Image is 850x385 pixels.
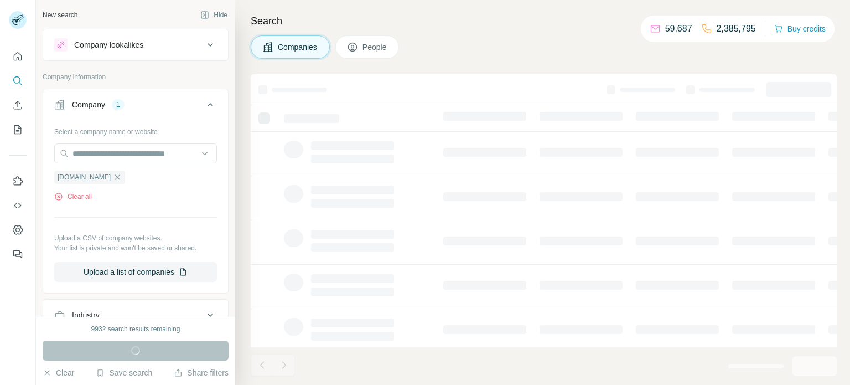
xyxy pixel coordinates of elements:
div: Company lookalikes [74,39,143,50]
div: Select a company name or website [54,122,217,137]
div: Industry [72,310,100,321]
button: Dashboard [9,220,27,240]
button: Feedback [9,244,27,264]
button: Upload a list of companies [54,262,217,282]
p: Company information [43,72,229,82]
button: Hide [193,7,235,23]
span: People [362,42,388,53]
button: Use Surfe on LinkedIn [9,171,27,191]
p: 2,385,795 [717,22,756,35]
span: Companies [278,42,318,53]
button: My lists [9,120,27,140]
div: 9932 search results remaining [91,324,180,334]
button: Company lookalikes [43,32,228,58]
div: New search [43,10,77,20]
button: Clear [43,367,74,378]
button: Save search [96,367,152,378]
span: [DOMAIN_NAME] [58,172,111,182]
button: Quick start [9,47,27,66]
button: Enrich CSV [9,95,27,115]
p: Your list is private and won't be saved or shared. [54,243,217,253]
h4: Search [251,13,837,29]
button: Search [9,71,27,91]
button: Buy credits [774,21,826,37]
div: Company [72,99,105,110]
button: Company1 [43,91,228,122]
button: Industry [43,302,228,328]
div: 1 [112,100,125,110]
button: Use Surfe API [9,196,27,215]
p: 59,687 [665,22,692,35]
button: Share filters [174,367,229,378]
p: Upload a CSV of company websites. [54,233,217,243]
button: Clear all [54,192,92,202]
